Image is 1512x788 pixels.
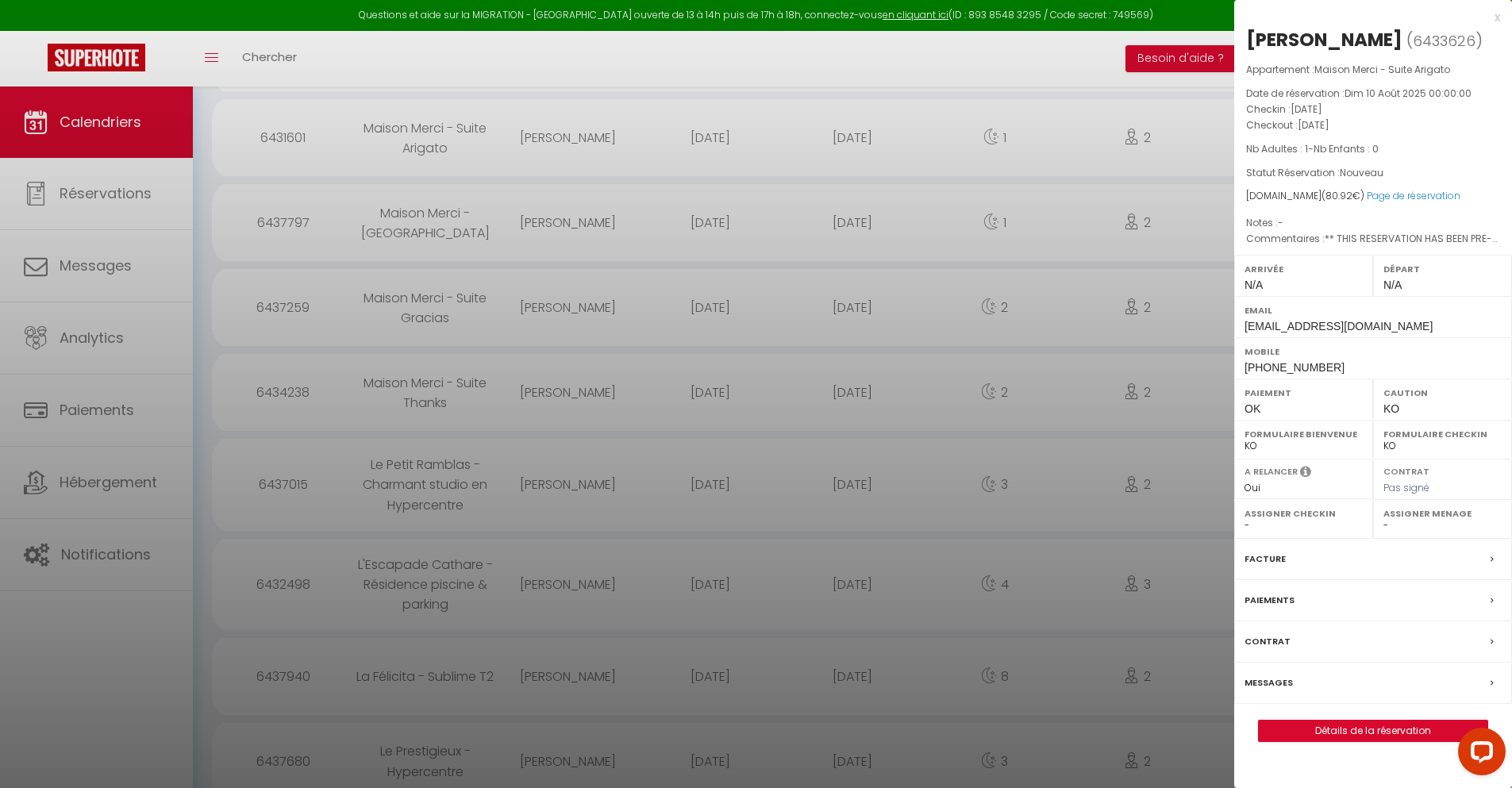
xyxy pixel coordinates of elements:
[1245,402,1260,415] span: OK
[1278,216,1283,229] span: -
[1245,385,1363,401] label: Paiement
[1322,189,1364,202] span: ( €)
[1245,320,1433,332] span: [EMAIL_ADDRESS][DOMAIN_NAME]
[1246,62,1500,78] p: Appartement :
[1340,166,1383,179] span: Nouveau
[1383,505,1502,521] label: Assigner Menage
[1245,465,1298,479] label: A relancer
[1246,231,1500,247] p: Commentaires :
[1383,465,1429,475] label: Contrat
[1246,142,1308,156] span: Nb Adultes : 1
[1383,426,1502,442] label: Formulaire Checkin
[1314,142,1379,156] span: Nb Enfants : 0
[1300,465,1311,482] i: Sélectionner OUI si vous souhaiter envoyer les séquences de messages post-checkout
[1325,189,1352,202] span: 80.92
[1245,633,1291,650] label: Contrat
[1245,279,1263,291] span: N/A
[1298,118,1329,132] span: [DATE]
[1258,720,1488,742] button: Détails de la réservation
[1383,385,1502,401] label: Caution
[1245,344,1502,359] label: Mobile
[1245,592,1295,609] label: Paiements
[1245,426,1363,442] label: Formulaire Bienvenue
[1314,63,1450,76] span: Maison Merci - Suite Arigato
[1246,141,1500,157] p: -
[1345,86,1472,100] span: Dim 10 Août 2025 00:00:00
[1245,551,1286,567] label: Facture
[1246,102,1500,117] p: Checkin :
[1245,361,1345,374] span: [PHONE_NUMBER]
[1406,29,1483,52] span: ( )
[1383,261,1502,277] label: Départ
[1383,481,1429,494] span: Pas signé
[1291,102,1322,116] span: [DATE]
[1445,721,1512,788] iframe: LiveChat chat widget
[1383,279,1402,291] span: N/A
[1246,117,1500,133] p: Checkout :
[1245,261,1363,277] label: Arrivée
[1246,165,1500,181] p: Statut Réservation :
[1246,27,1402,52] div: [PERSON_NAME]
[1413,31,1475,51] span: 6433626
[1246,189,1500,204] div: [DOMAIN_NAME]
[1246,86,1500,102] p: Date de réservation :
[1383,402,1399,415] span: KO
[1245,675,1293,691] label: Messages
[1234,8,1500,27] div: x
[1259,721,1487,741] a: Détails de la réservation
[1367,189,1460,202] a: Page de réservation
[1245,505,1363,521] label: Assigner Checkin
[1246,215,1500,231] p: Notes :
[1245,302,1502,318] label: Email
